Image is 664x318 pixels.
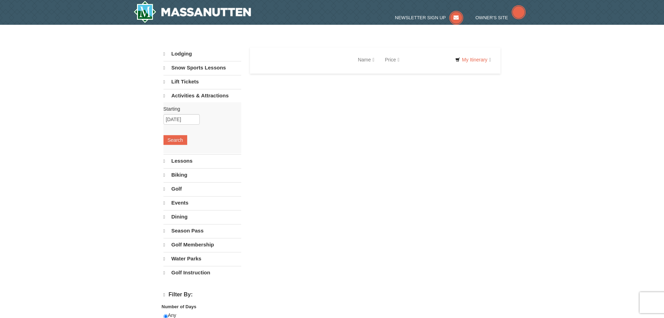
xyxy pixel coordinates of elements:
[163,47,241,60] a: Lodging
[163,252,241,265] a: Water Parks
[380,53,405,67] a: Price
[162,304,197,309] strong: Number of Days
[475,15,508,20] span: Owner's Site
[163,266,241,279] a: Golf Instruction
[163,210,241,223] a: Dining
[353,53,380,67] a: Name
[395,15,463,20] a: Newsletter Sign Up
[163,238,241,251] a: Golf Membership
[395,15,446,20] span: Newsletter Sign Up
[163,196,241,209] a: Events
[163,154,241,168] a: Lessons
[163,61,241,74] a: Snow Sports Lessons
[163,182,241,195] a: Golf
[163,135,187,145] button: Search
[133,1,251,23] img: Massanutten Resort Logo
[163,168,241,182] a: Biking
[133,1,251,23] a: Massanutten Resort
[451,54,495,65] a: My Itinerary
[163,224,241,237] a: Season Pass
[163,105,236,112] label: Starting
[163,89,241,102] a: Activities & Attractions
[163,75,241,88] a: Lift Tickets
[163,291,241,298] h4: Filter By:
[475,15,526,20] a: Owner's Site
